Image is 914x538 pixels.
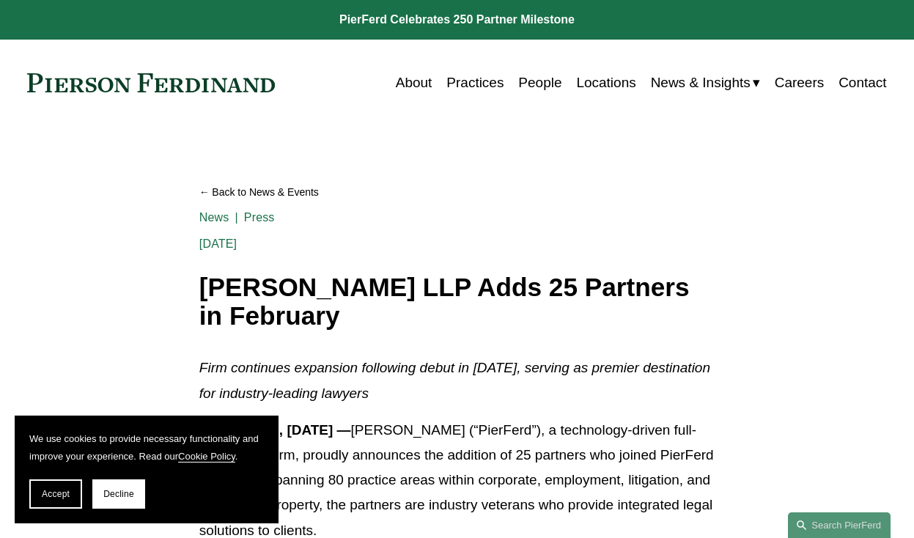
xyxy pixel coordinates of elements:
a: Practices [446,69,504,97]
a: Locations [576,69,635,97]
section: Cookie banner [15,416,279,523]
a: Cookie Policy [178,451,235,462]
a: News [199,211,229,224]
a: folder dropdown [651,69,760,97]
h1: [PERSON_NAME] LLP Adds 25 Partners in February [199,273,715,330]
span: Decline [103,489,134,499]
span: News & Insights [651,70,751,95]
a: Back to News & Events [199,180,715,204]
a: Careers [775,69,825,97]
p: We use cookies to provide necessary functionality and improve your experience. Read our . [29,430,264,465]
em: Firm continues expansion following debut in [DATE], serving as premier destination for industry-l... [199,360,714,400]
span: [DATE] [199,237,237,250]
button: Decline [92,479,145,509]
a: People [518,69,561,97]
a: About [396,69,432,97]
button: Accept [29,479,82,509]
a: Press [244,211,275,224]
span: Accept [42,489,70,499]
a: Search this site [788,512,891,538]
a: Contact [839,69,886,97]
